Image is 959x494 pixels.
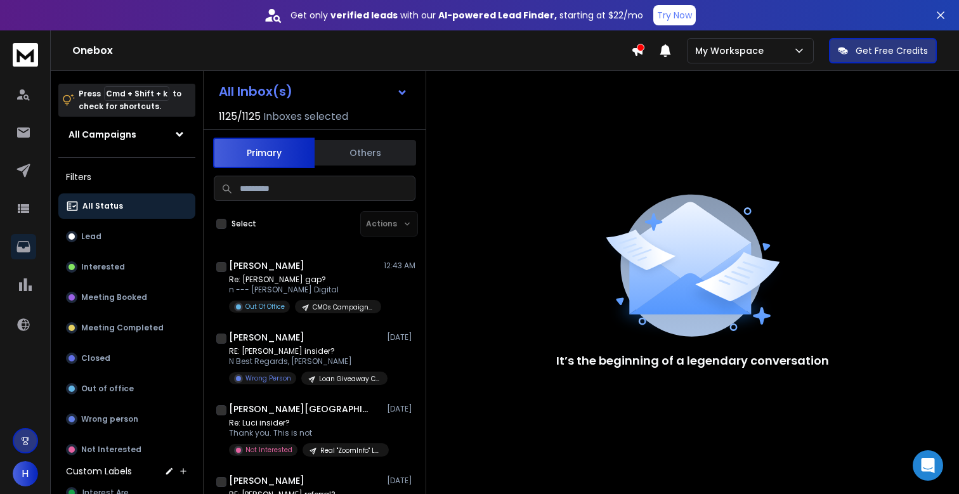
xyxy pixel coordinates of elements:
p: Wrong Person [245,374,291,383]
p: Closed [81,353,110,363]
p: It’s the beginning of a legendary conversation [556,352,829,370]
p: [DATE] [387,332,415,342]
p: Get only with our starting at $22/mo [290,9,643,22]
p: Press to check for shortcuts. [79,88,181,113]
p: Meeting Booked [81,292,147,302]
button: Interested [58,254,195,280]
p: Re: [PERSON_NAME] gap? [229,275,381,285]
p: Get Free Credits [856,44,928,57]
h1: Onebox [72,43,631,58]
p: Out Of Office [245,302,285,311]
button: All Campaigns [58,122,195,147]
p: Re: Luci insider? [229,418,381,428]
p: 12:43 AM [384,261,415,271]
p: Interested [81,262,125,272]
button: Try Now [653,5,696,25]
h1: [PERSON_NAME][GEOGRAPHIC_DATA] [229,403,369,415]
p: Try Now [657,9,692,22]
p: Loan Giveaway CEM [319,374,380,384]
h1: [PERSON_NAME] [229,259,304,272]
p: CMOs Campaign Optivate [313,302,374,312]
p: RE: [PERSON_NAME] insider? [229,346,381,356]
strong: AI-powered Lead Finder, [438,9,557,22]
div: Open Intercom Messenger [913,450,943,481]
span: 1125 / 1125 [219,109,261,124]
button: All Inbox(s) [209,79,418,104]
span: Cmd + Shift + k [104,86,169,101]
button: Primary [213,138,315,168]
label: Select [232,219,256,229]
p: Meeting Completed [81,323,164,333]
button: Meeting Completed [58,315,195,341]
button: H [13,461,38,486]
p: Not Interested [245,445,292,455]
button: All Status [58,193,195,219]
button: Get Free Credits [829,38,937,63]
button: Others [315,139,416,167]
button: Lead [58,224,195,249]
p: My Workspace [695,44,769,57]
p: Out of office [81,384,134,394]
h3: Inboxes selected [263,109,348,124]
button: Wrong person [58,406,195,432]
button: Meeting Booked [58,285,195,310]
h1: All Campaigns [68,128,136,141]
h1: [PERSON_NAME] [229,331,304,344]
img: logo [13,43,38,67]
p: Real "ZoomInfo" Lead List [320,446,381,455]
h1: [PERSON_NAME] [229,474,304,487]
h3: Filters [58,168,195,186]
p: Lead [81,231,101,242]
p: N Best Regards, [PERSON_NAME] [229,356,381,367]
button: Not Interested [58,437,195,462]
button: Out of office [58,376,195,401]
h3: Custom Labels [66,465,132,478]
strong: verified leads [330,9,398,22]
p: [DATE] [387,476,415,486]
p: [DATE] [387,404,415,414]
p: All Status [82,201,123,211]
p: Not Interested [81,445,141,455]
p: Thank you. This is not [229,428,381,438]
p: Wrong person [81,414,138,424]
p: n --- [PERSON_NAME] Digital [229,285,381,295]
button: Closed [58,346,195,371]
h1: All Inbox(s) [219,85,292,98]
